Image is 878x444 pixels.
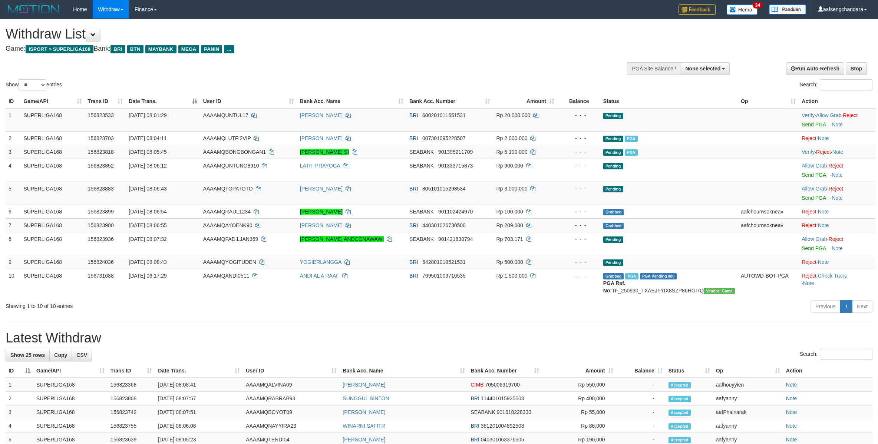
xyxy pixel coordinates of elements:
[542,378,616,392] td: Rp 550,000
[603,136,623,142] span: Pending
[846,62,867,75] a: Stop
[603,209,624,215] span: Grabbed
[406,95,493,108] th: Bank Acc. Number: activate to sort column ascending
[6,419,33,433] td: 4
[802,186,827,192] a: Allow Grab
[818,259,829,265] a: Note
[340,364,468,378] th: Bank Acc. Name: activate to sort column ascending
[88,259,114,265] span: 156824036
[129,236,166,242] span: [DATE] 08:07:32
[108,392,155,405] td: 156823868
[200,95,297,108] th: User ID: activate to sort column ascending
[799,131,875,145] td: ·
[496,222,523,228] span: Rp 209.000
[669,437,691,443] span: Accepted
[816,149,831,155] a: Reject
[786,437,797,443] a: Note
[6,364,33,378] th: ID: activate to sort column descending
[155,405,243,419] td: [DATE] 08:07:51
[669,396,691,402] span: Accepted
[243,364,340,378] th: User ID: activate to sort column ascending
[88,135,114,141] span: 156823703
[155,378,243,392] td: [DATE] 08:08:41
[203,259,256,265] span: AAAAMQYOGITUDEN
[786,62,844,75] a: Run Auto-Refresh
[6,27,578,42] h1: Withdraw List
[603,236,623,243] span: Pending
[840,300,852,313] a: 1
[560,222,597,229] div: - - -
[713,405,783,419] td: aafPhalnarak
[6,269,21,297] td: 10
[422,273,466,279] span: Copy 769501009716535 to clipboard
[802,236,828,242] span: ·
[496,209,523,215] span: Rp 100.000
[438,149,473,155] span: Copy 901395211709 to clipboard
[799,145,875,159] td: · ·
[129,222,166,228] span: [DATE] 08:06:55
[6,108,21,132] td: 1
[203,222,252,228] span: AAAAMQAYOENK90
[803,280,814,286] a: Note
[409,112,418,118] span: BRI
[88,273,114,279] span: 156731688
[560,112,597,119] div: - - -
[343,423,385,429] a: WINARNI SAFITR
[493,95,557,108] th: Amount: activate to sort column ascending
[481,423,524,429] span: Copy 381201004892508 to clipboard
[6,232,21,255] td: 8
[108,364,155,378] th: Trans ID: activate to sort column ascending
[802,122,826,127] a: Send PGA
[603,223,624,229] span: Grabbed
[300,163,340,169] a: LATIF PRAYOGA
[753,2,763,9] span: 34
[203,186,253,192] span: AAAAMQTOPATOTO
[33,392,108,405] td: SUPERLIGA168
[471,395,479,401] span: BRI
[409,163,434,169] span: SEABANK
[33,419,108,433] td: SUPERLIGA168
[409,186,418,192] span: BRI
[832,149,844,155] a: Note
[616,378,666,392] td: -
[603,259,623,266] span: Pending
[679,4,716,15] img: Feedback.jpg
[21,159,85,182] td: SUPERLIGA168
[33,405,108,419] td: SUPERLIGA168
[409,236,434,242] span: SEABANK
[300,236,384,242] a: [PERSON_NAME] ANDCONAWAWI
[471,382,484,388] span: CIMB
[21,131,85,145] td: SUPERLIGA168
[300,222,343,228] a: [PERSON_NAME]
[799,255,875,269] td: ·
[802,259,816,265] a: Reject
[496,186,527,192] span: Rp 3.000.000
[603,163,623,169] span: Pending
[603,273,624,279] span: Grabbed
[108,405,155,419] td: 156823742
[603,113,623,119] span: Pending
[560,162,597,169] div: - - -
[640,273,677,279] span: PGA Pending
[681,62,730,75] button: None selected
[422,135,466,141] span: Copy 007301095228507 to clipboard
[738,218,799,232] td: aafchournsokneav
[33,364,108,378] th: Game/API: activate to sort column ascending
[88,186,114,192] span: 156823883
[76,352,87,358] span: CSV
[542,419,616,433] td: Rp 86,000
[343,395,389,401] a: SUNGGUL SINTON
[21,255,85,269] td: SUPERLIGA168
[110,45,125,53] span: BRI
[799,159,875,182] td: ·
[829,163,844,169] a: Reject
[557,95,600,108] th: Balance
[802,273,816,279] a: Reject
[300,209,343,215] a: [PERSON_NAME]
[802,172,826,178] a: Send PGA
[560,185,597,192] div: - - -
[738,269,799,297] td: AUTOWD-BOT-PGA
[6,95,21,108] th: ID
[603,149,623,156] span: Pending
[560,258,597,266] div: - - -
